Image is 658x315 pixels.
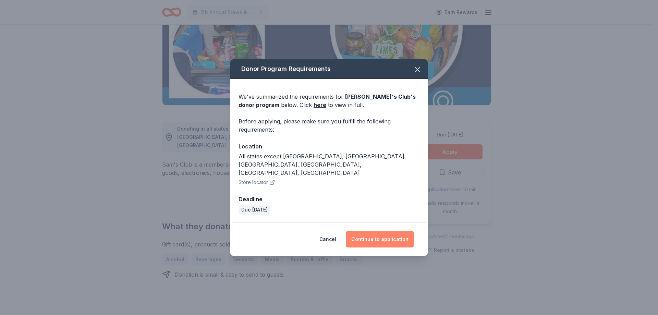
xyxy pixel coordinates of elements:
div: Before applying, please make sure you fulfill the following requirements: [239,117,419,134]
div: We've summarized the requirements for below. Click to view in full. [239,93,419,109]
div: Location [239,142,419,151]
div: Due [DATE] [239,205,270,215]
button: Store locator [239,178,275,186]
div: Deadline [239,195,419,204]
a: here [314,101,326,109]
div: All states except [GEOGRAPHIC_DATA], [GEOGRAPHIC_DATA], [GEOGRAPHIC_DATA], [GEOGRAPHIC_DATA], [GE... [239,152,419,177]
div: Donor Program Requirements [230,59,428,79]
button: Cancel [319,231,336,247]
button: Continue to application [346,231,414,247]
